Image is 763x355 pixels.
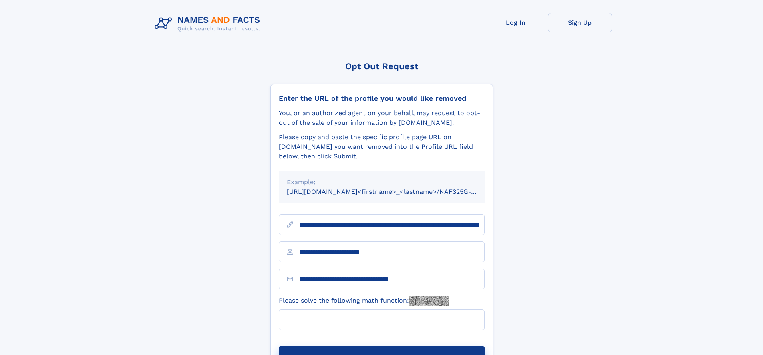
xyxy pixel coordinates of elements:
div: Enter the URL of the profile you would like removed [279,94,485,103]
div: Example: [287,177,477,187]
a: Log In [484,13,548,32]
img: Logo Names and Facts [151,13,267,34]
a: Sign Up [548,13,612,32]
small: [URL][DOMAIN_NAME]<firstname>_<lastname>/NAF325G-xxxxxxxx [287,188,500,195]
div: Opt Out Request [270,61,493,71]
label: Please solve the following math function: [279,296,449,306]
div: You, or an authorized agent on your behalf, may request to opt-out of the sale of your informatio... [279,108,485,128]
div: Please copy and paste the specific profile page URL on [DOMAIN_NAME] you want removed into the Pr... [279,132,485,161]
